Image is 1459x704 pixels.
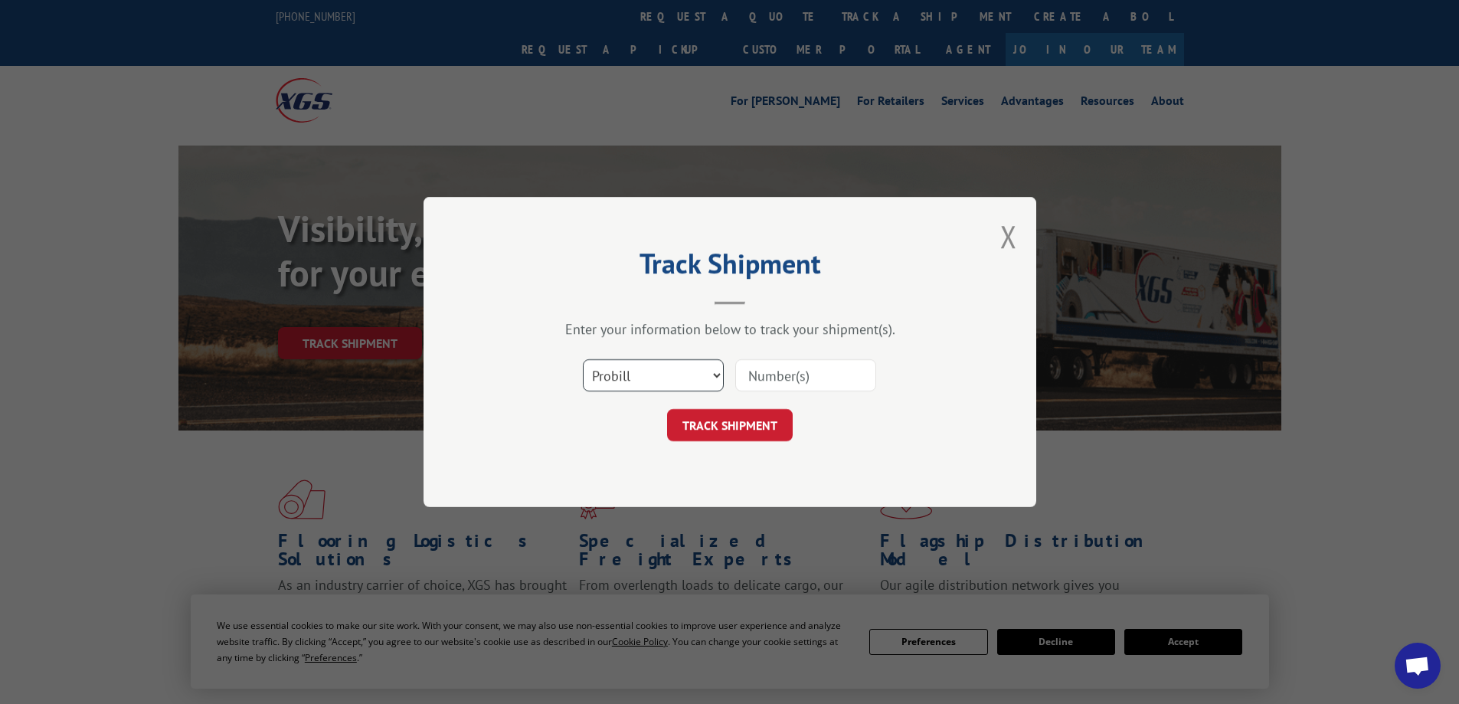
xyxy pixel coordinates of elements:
[500,320,960,338] div: Enter your information below to track your shipment(s).
[500,253,960,282] h2: Track Shipment
[1000,216,1017,257] button: Close modal
[1395,643,1441,689] div: Open chat
[667,409,793,441] button: TRACK SHIPMENT
[735,359,876,391] input: Number(s)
